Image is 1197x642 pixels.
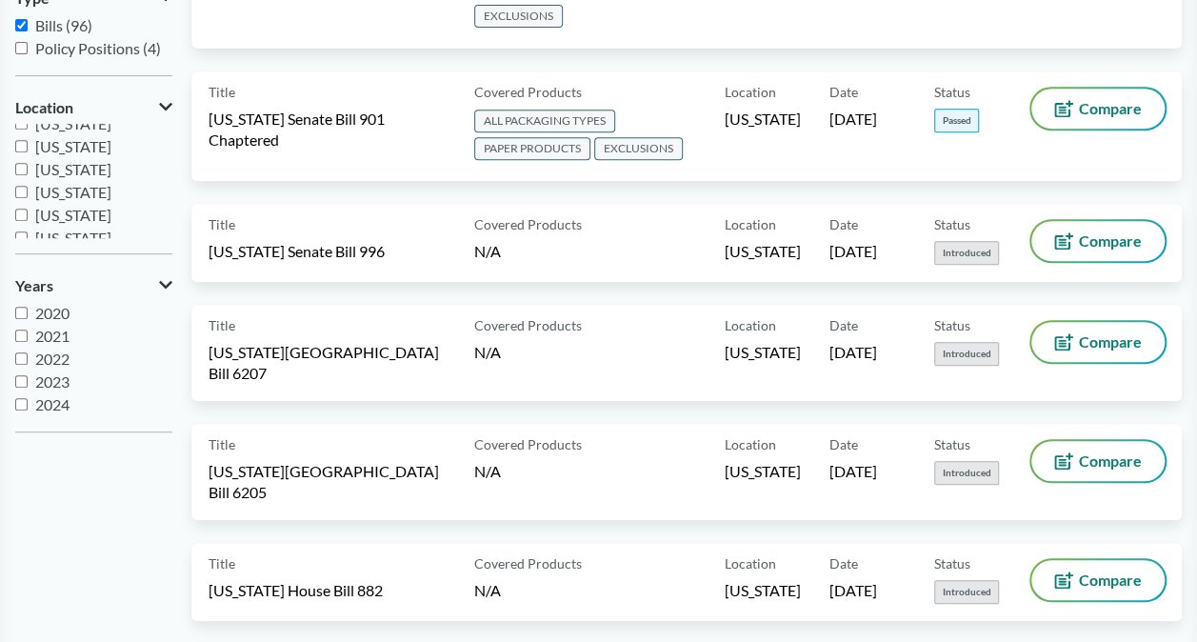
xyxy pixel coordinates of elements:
span: [US_STATE][GEOGRAPHIC_DATA] Bill 6205 [209,461,451,503]
input: 2020 [15,307,28,319]
span: 2024 [35,395,70,413]
span: [US_STATE] [35,114,111,132]
span: EXCLUSIONS [594,137,683,160]
span: [DATE] [829,580,877,601]
span: Policy Positions (4) [35,39,161,57]
span: [DATE] [829,109,877,130]
span: Introduced [934,461,999,485]
span: [US_STATE] [35,229,111,247]
span: Status [934,315,970,335]
span: Compare [1079,101,1142,116]
input: [US_STATE] [15,140,28,152]
button: Compare [1031,322,1165,362]
span: Location [725,434,776,454]
input: Bills (96) [15,19,28,31]
span: Introduced [934,241,999,265]
span: Compare [1079,334,1142,350]
span: N/A [474,343,501,361]
input: 2023 [15,375,28,388]
button: Compare [1031,221,1165,261]
span: Location [725,315,776,335]
span: EXCLUSIONS [474,5,563,28]
span: [US_STATE] [725,241,801,262]
span: [US_STATE] [35,206,111,224]
span: [US_STATE] [725,461,801,482]
span: 2022 [35,350,70,368]
span: Title [209,214,235,234]
span: [US_STATE] Senate Bill 996 [209,241,385,262]
span: Status [934,553,970,573]
span: Years [15,277,53,294]
input: 2022 [15,352,28,365]
span: Location [725,553,776,573]
span: [US_STATE] Senate Bill 901 Chaptered [209,109,451,150]
span: Title [209,82,235,102]
span: Location [725,214,776,234]
span: 2023 [35,372,70,391]
button: Compare [1031,89,1165,129]
span: Introduced [934,342,999,366]
input: [US_STATE] [15,209,28,221]
span: [DATE] [829,241,877,262]
button: Years [15,270,172,302]
span: [US_STATE] [725,109,801,130]
span: Date [829,82,858,102]
span: [US_STATE] [35,183,111,201]
span: 2021 [35,327,70,345]
input: [US_STATE] [15,117,28,130]
span: [DATE] [829,461,877,482]
span: N/A [474,242,501,260]
span: Covered Products [474,434,582,454]
span: [US_STATE] [35,160,111,178]
button: Compare [1031,560,1165,600]
span: Covered Products [474,82,582,102]
span: Status [934,214,970,234]
span: Compare [1079,233,1142,249]
span: [US_STATE] [725,342,801,363]
span: [US_STATE] House Bill 882 [209,580,383,601]
input: Policy Positions (4) [15,42,28,54]
span: Title [209,315,235,335]
button: Location [15,91,172,124]
span: Location [15,99,73,116]
input: [US_STATE] [15,186,28,198]
input: 2021 [15,330,28,342]
span: Date [829,214,858,234]
input: [US_STATE] [15,231,28,244]
span: Date [829,315,858,335]
span: Status [934,82,970,102]
span: Compare [1079,572,1142,588]
span: N/A [474,581,501,599]
span: Passed [934,109,979,132]
span: Date [829,553,858,573]
span: Status [934,434,970,454]
span: Location [725,82,776,102]
span: PAPER PRODUCTS [474,137,590,160]
span: [US_STATE] [725,580,801,601]
span: Covered Products [474,214,582,234]
span: Title [209,553,235,573]
span: Covered Products [474,315,582,335]
input: 2024 [15,398,28,411]
span: Introduced [934,580,999,604]
span: N/A [474,462,501,480]
span: [US_STATE][GEOGRAPHIC_DATA] Bill 6207 [209,342,451,384]
span: [US_STATE] [35,137,111,155]
span: Compare [1079,453,1142,469]
span: ALL PACKAGING TYPES [474,110,615,132]
span: Bills (96) [35,16,92,34]
span: Covered Products [474,553,582,573]
button: Compare [1031,441,1165,481]
input: [US_STATE] [15,163,28,175]
span: Title [209,434,235,454]
span: 2020 [35,304,70,322]
span: Date [829,434,858,454]
span: [DATE] [829,342,877,363]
